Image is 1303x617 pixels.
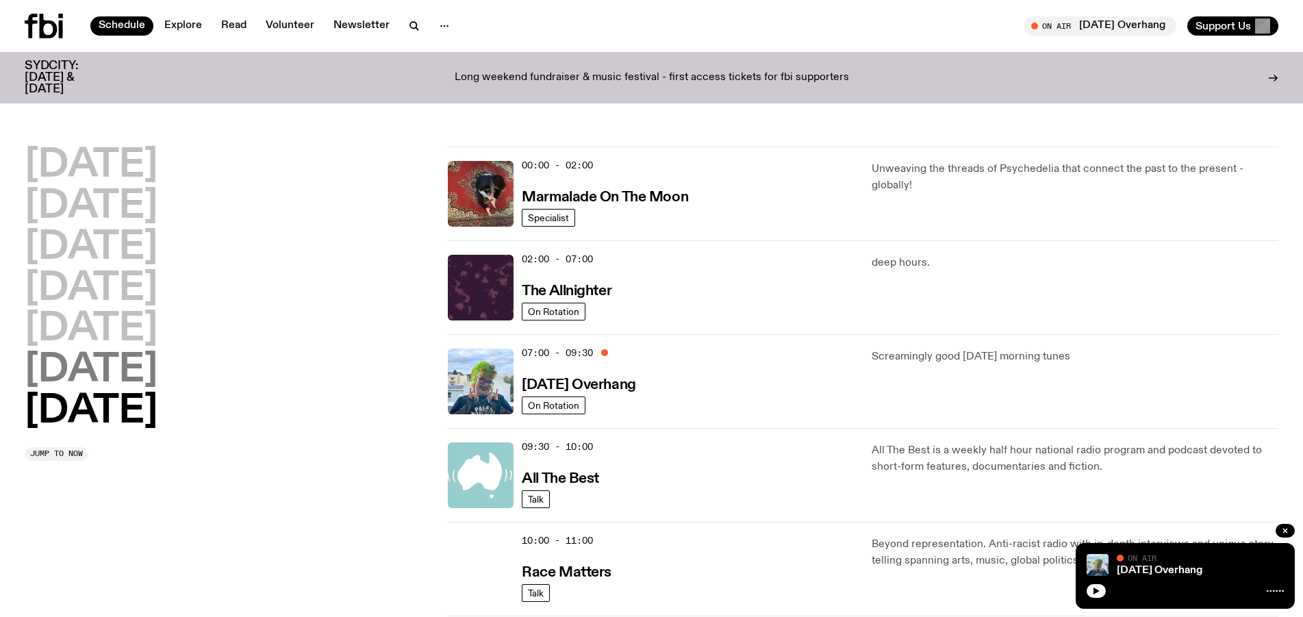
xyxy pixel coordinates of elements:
img: A photo of the Race Matters team taken in a rear view or "blindside" mirror. A bunch of people of... [448,536,514,602]
a: Race Matters [522,563,611,580]
button: [DATE] [25,310,157,349]
button: [DATE] [25,147,157,185]
span: On Rotation [528,306,579,316]
a: Volunteer [257,16,322,36]
a: Talk [522,584,550,602]
h3: SYDCITY: [DATE] & [DATE] [25,60,112,95]
h3: Marmalade On The Moon [522,190,688,205]
a: Specialist [522,209,575,227]
span: 00:00 - 02:00 [522,159,593,172]
p: Beyond representation. Anti-racist radio with in-depth interviews and unique story telling spanni... [872,536,1278,569]
span: Jump to now [30,450,83,457]
button: [DATE] [25,229,157,267]
span: 07:00 - 09:30 [522,347,593,360]
span: Talk [528,588,544,598]
button: Jump to now [25,447,88,461]
h3: [DATE] Overhang [522,378,635,392]
h3: Race Matters [522,566,611,580]
span: Support Us [1196,20,1251,32]
span: On Rotation [528,400,579,410]
h3: The Allnighter [522,284,611,299]
span: Specialist [528,212,569,223]
span: 10:00 - 11:00 [522,534,593,547]
p: All The Best is a weekly half hour national radio program and podcast devoted to short-form featu... [872,442,1278,475]
a: [DATE] Overhang [522,375,635,392]
a: Talk [522,490,550,508]
p: Long weekend fundraiser & music festival - first access tickets for fbi supporters [455,72,849,84]
button: [DATE] [25,351,157,390]
a: Read [213,16,255,36]
a: Schedule [90,16,153,36]
a: Newsletter [325,16,398,36]
a: Marmalade On The Moon [522,188,688,205]
button: Support Us [1187,16,1278,36]
p: Unweaving the threads of Psychedelia that connect the past to the present - globally! [872,161,1278,194]
span: On Air [1128,553,1156,562]
span: Talk [528,494,544,504]
a: On Rotation [522,396,585,414]
a: Explore [156,16,210,36]
button: [DATE] [25,270,157,308]
a: The Allnighter [522,281,611,299]
a: All The Best [522,469,599,486]
p: deep hours. [872,255,1278,271]
a: On Rotation [522,303,585,320]
img: Tommy - Persian Rug [448,161,514,227]
p: Screamingly good [DATE] morning tunes [872,349,1278,365]
button: [DATE] [25,188,157,226]
span: 02:00 - 07:00 [522,253,593,266]
span: 09:30 - 10:00 [522,440,593,453]
a: [DATE] Overhang [1117,565,1202,576]
h3: All The Best [522,472,599,486]
button: On Air[DATE] Overhang [1024,16,1176,36]
button: [DATE] [25,392,157,431]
